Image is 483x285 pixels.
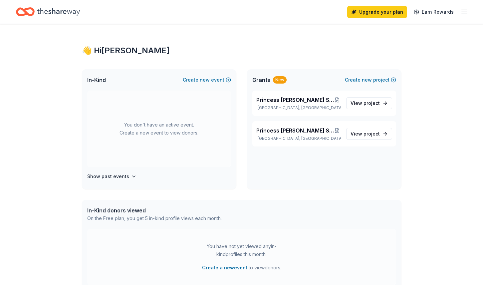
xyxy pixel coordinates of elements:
[87,91,231,167] div: You don't have an active event. Create a new event to view donors.
[200,242,283,258] div: You have not yet viewed any in-kind profiles this month.
[252,76,270,84] span: Grants
[256,127,334,135] span: Princess [PERSON_NAME] Scholarship and Activities Fund
[82,45,401,56] div: 👋 Hi [PERSON_NAME]
[256,136,341,141] p: [GEOGRAPHIC_DATA], [GEOGRAPHIC_DATA]
[345,76,396,84] button: Createnewproject
[256,96,334,104] span: Princess [PERSON_NAME] Scholarship and Activities Fund
[256,105,341,111] p: [GEOGRAPHIC_DATA], [GEOGRAPHIC_DATA]
[346,97,392,109] a: View project
[347,6,407,18] a: Upgrade your plan
[202,264,247,272] button: Create a newevent
[202,264,281,272] span: to view donors .
[273,76,287,84] div: New
[351,130,380,138] span: View
[200,76,210,84] span: new
[87,214,222,222] div: On the Free plan, you get 5 in-kind profile views each month.
[87,172,129,180] h4: Show past events
[87,172,136,180] button: Show past events
[16,4,80,20] a: Home
[87,76,106,84] span: In-Kind
[183,76,231,84] button: Createnewevent
[410,6,458,18] a: Earn Rewards
[346,128,392,140] a: View project
[87,206,222,214] div: In-Kind donors viewed
[362,76,372,84] span: new
[351,99,380,107] span: View
[363,100,380,106] span: project
[363,131,380,137] span: project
